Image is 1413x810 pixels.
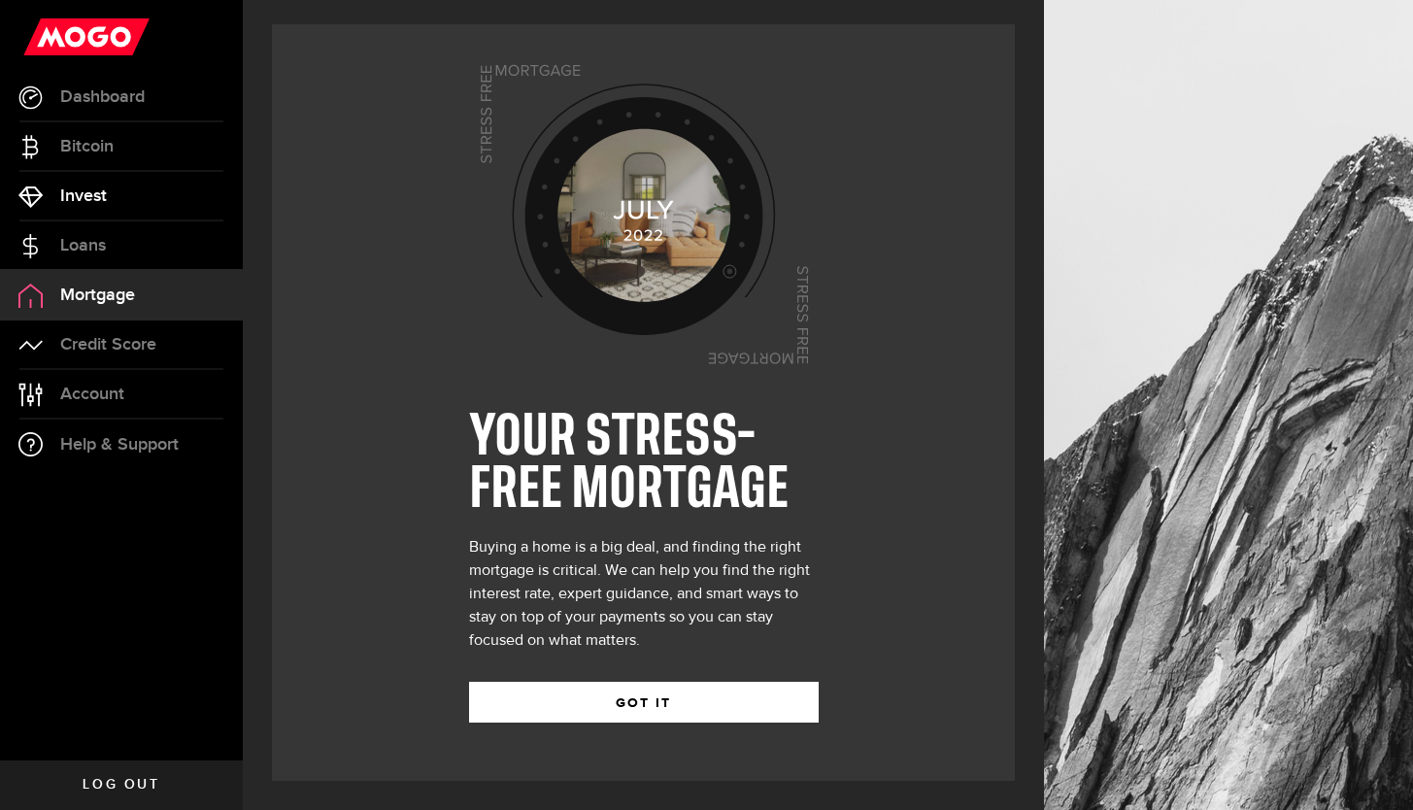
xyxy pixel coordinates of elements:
[60,88,145,106] span: Dashboard
[60,187,107,205] span: Invest
[83,778,159,792] span: Log out
[60,436,179,454] span: Help & Support
[60,287,135,304] span: Mortgage
[469,412,819,517] h1: YOUR STRESS-FREE MORTGAGE
[469,536,819,653] div: Buying a home is a big deal, and finding the right mortgage is critical. We can help you find the...
[16,8,74,66] button: Open LiveChat chat widget
[60,386,124,403] span: Account
[60,237,106,254] span: Loans
[60,138,114,155] span: Bitcoin
[469,682,819,723] button: GOT IT
[60,336,156,354] span: Credit Score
